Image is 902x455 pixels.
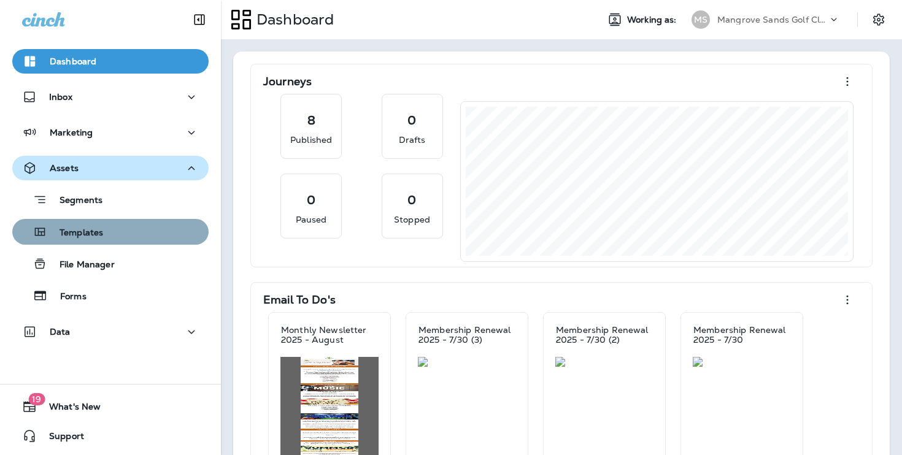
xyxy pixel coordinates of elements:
[263,294,336,306] p: Email To Do's
[37,402,101,416] span: What's New
[12,283,209,308] button: Forms
[717,15,828,25] p: Mangrove Sands Golf Club
[12,219,209,245] button: Templates
[407,194,416,206] p: 0
[418,357,516,367] img: 39c906a0-cb46-4e47-a630-28d87cb35fc4.jpg
[48,291,87,303] p: Forms
[12,319,209,344] button: Data
[692,10,710,29] div: MS
[12,49,209,74] button: Dashboard
[49,92,72,102] p: Inbox
[47,195,102,207] p: Segments
[281,325,378,345] p: Monthly Newsletter 2025 - August
[555,357,653,367] img: 67659cef-fd45-4975-b1be-dcddf1c48ad7.jpg
[868,9,890,31] button: Settings
[50,327,71,337] p: Data
[12,424,209,448] button: Support
[182,7,217,32] button: Collapse Sidebar
[693,357,791,367] img: f3523b56-0a59-49fa-aabb-8febecccde20.jpg
[263,75,312,88] p: Journeys
[307,194,315,206] p: 0
[12,85,209,109] button: Inbox
[47,227,103,239] p: Templates
[407,114,416,126] p: 0
[252,10,334,29] p: Dashboard
[50,56,96,66] p: Dashboard
[307,114,315,126] p: 8
[556,325,653,345] p: Membership Renewal 2025 - 7/30 (2)
[290,134,332,146] p: Published
[50,163,79,173] p: Assets
[418,325,515,345] p: Membership Renewal 2025 - 7/30 (3)
[50,128,93,137] p: Marketing
[12,251,209,277] button: File Manager
[394,213,430,226] p: Stopped
[12,120,209,145] button: Marketing
[12,186,209,213] button: Segments
[296,213,327,226] p: Paused
[399,134,426,146] p: Drafts
[47,259,115,271] p: File Manager
[627,15,679,25] span: Working as:
[28,393,45,405] span: 19
[12,394,209,419] button: 19What's New
[12,156,209,180] button: Assets
[37,431,84,446] span: Support
[693,325,790,345] p: Membership Renewal 2025 - 7/30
